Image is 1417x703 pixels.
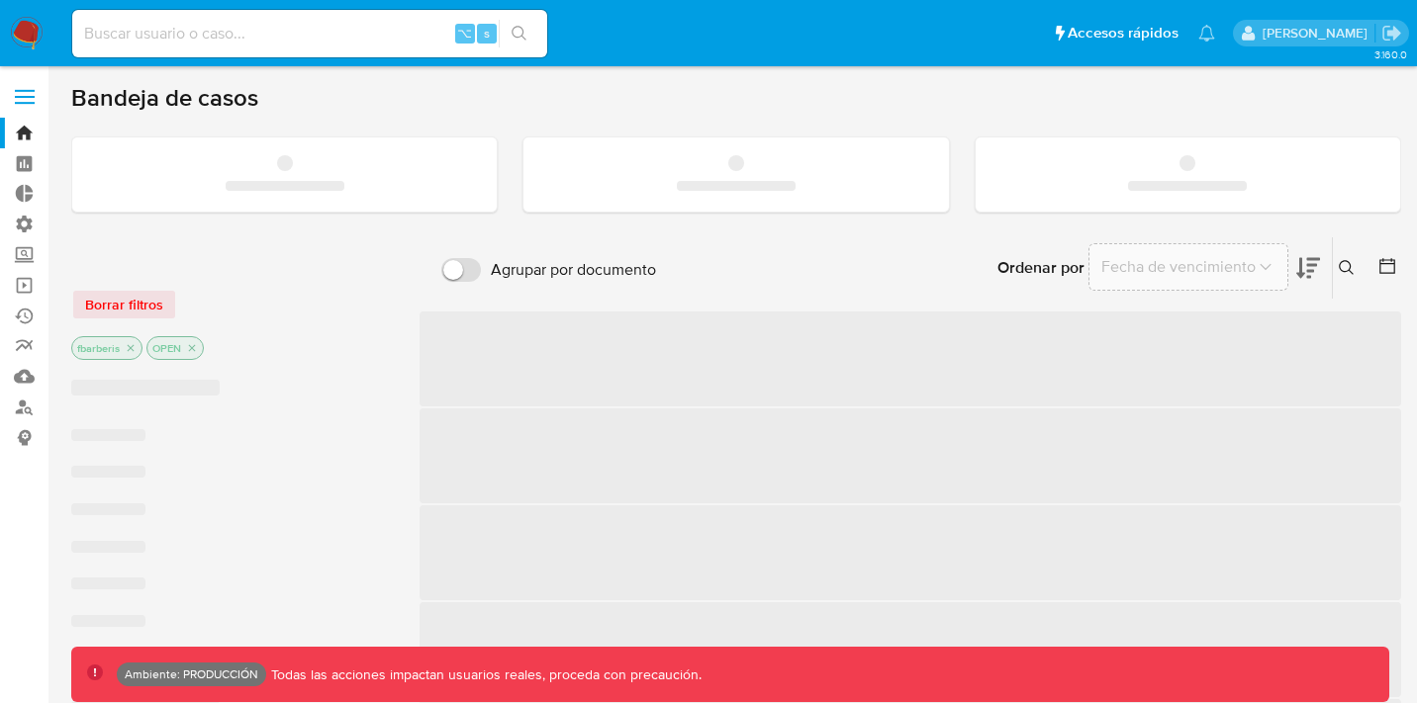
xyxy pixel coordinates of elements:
[125,670,258,678] p: Ambiente: PRODUCCIÓN
[266,665,702,684] p: Todas las acciones impactan usuarios reales, proceda con precaución.
[1198,25,1215,42] a: Notificaciones
[457,24,472,43] span: ⌥
[1068,23,1179,44] span: Accesos rápidos
[499,20,539,47] button: search-icon
[484,24,490,43] span: s
[1381,23,1402,44] a: Salir
[72,21,547,46] input: Buscar usuario o caso...
[1263,24,1374,43] p: franco.barberis@mercadolibre.com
